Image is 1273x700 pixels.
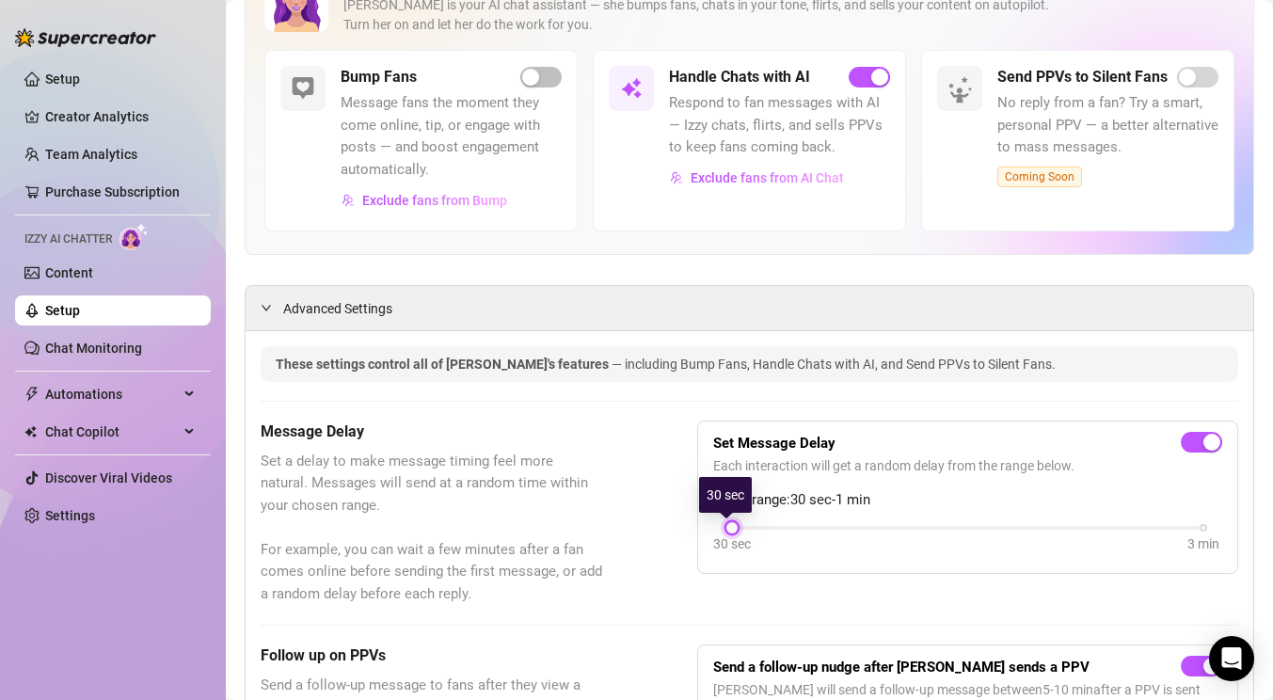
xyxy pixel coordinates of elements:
[283,298,392,319] span: Advanced Settings
[45,508,95,523] a: Settings
[45,303,80,318] a: Setup
[45,147,137,162] a: Team Analytics
[45,379,179,409] span: Automations
[341,92,562,181] span: Message fans the moment they come online, tip, or engage with posts — and boost engagement automa...
[45,184,180,199] a: Purchase Subscription
[669,92,890,159] span: Respond to fan messages with AI — Izzy chats, flirts, and sells PPVs to keep fans coming back.
[24,231,112,248] span: Izzy AI Chatter
[261,297,283,318] div: expanded
[24,387,40,402] span: thunderbolt
[997,167,1082,187] span: Coming Soon
[670,171,683,184] img: svg%3e
[669,163,845,193] button: Exclude fans from AI Chat
[997,66,1168,88] h5: Send PPVs to Silent Fans
[691,170,844,185] span: Exclude fans from AI Chat
[1187,533,1219,554] div: 3 min
[341,66,417,88] h5: Bump Fans
[24,425,37,438] img: Chat Copilot
[997,92,1218,159] span: No reply from a fan? Try a smart, personal PPV — a better alternative to mass messages.
[713,435,835,452] strong: Set Message Delay
[1209,636,1254,681] div: Open Intercom Messenger
[342,194,355,207] img: svg%3e
[261,451,603,606] span: Set a delay to make message timing feel more natural. Messages will send at a random time within ...
[15,28,156,47] img: logo-BBDzfeDw.svg
[45,417,179,447] span: Chat Copilot
[699,477,752,513] div: 30 sec
[45,72,80,87] a: Setup
[713,455,1222,476] span: Each interaction will get a random delay from the range below.
[45,102,196,132] a: Creator Analytics
[947,76,978,106] img: silent-fans-ppv-o-N6Mmdf.svg
[261,644,603,667] h5: Follow up on PPVs
[713,659,1090,676] strong: Send a follow-up nudge after [PERSON_NAME] sends a PPV
[620,77,643,100] img: svg%3e
[713,489,1222,512] span: Delay range: 30 sec - 1 min
[713,533,751,554] div: 30 sec
[119,223,149,250] img: AI Chatter
[341,185,508,215] button: Exclude fans from Bump
[45,265,93,280] a: Content
[612,357,1056,372] span: — including Bump Fans, Handle Chats with AI, and Send PPVs to Silent Fans.
[362,193,507,208] span: Exclude fans from Bump
[276,357,612,372] span: These settings control all of [PERSON_NAME]'s features
[292,77,314,100] img: svg%3e
[261,421,603,443] h5: Message Delay
[45,341,142,356] a: Chat Monitoring
[261,302,272,313] span: expanded
[45,470,172,485] a: Discover Viral Videos
[669,66,810,88] h5: Handle Chats with AI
